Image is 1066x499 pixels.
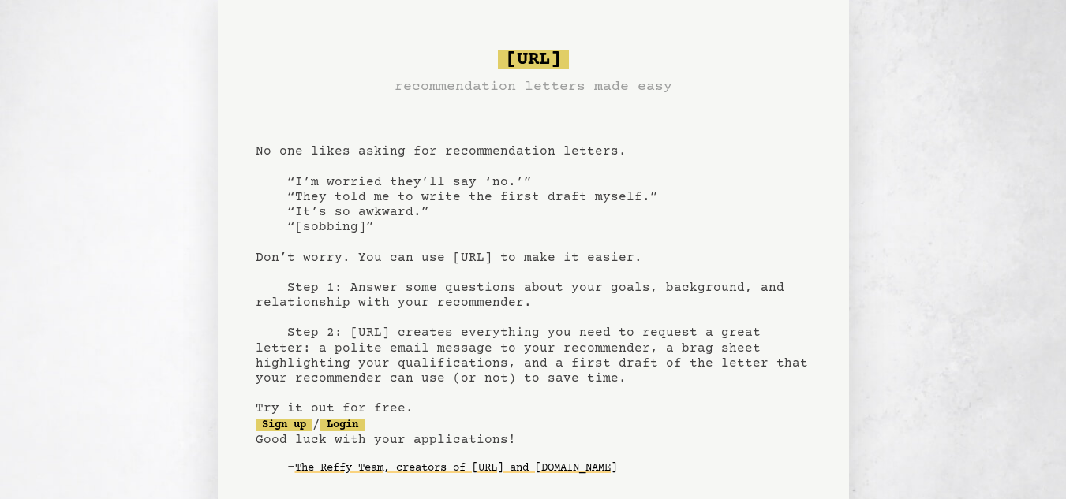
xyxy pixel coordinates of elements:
[395,76,672,98] h3: recommendation letters made easy
[295,456,617,481] a: The Reffy Team, creators of [URL] and [DOMAIN_NAME]
[320,419,365,431] a: Login
[287,460,811,476] div: -
[498,50,569,69] span: [URL]
[256,419,312,431] a: Sign up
